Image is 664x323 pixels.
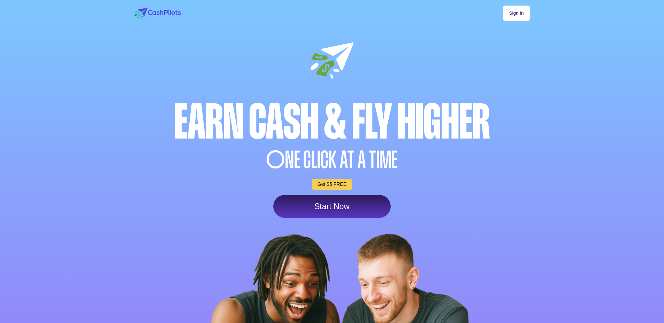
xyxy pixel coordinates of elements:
span: O [266,148,285,172]
a: Get $5 FREE [312,179,352,190]
a: Start Now [273,195,391,218]
div: Earn Cash & Fly higher [133,98,532,146]
a: Sign In [503,6,529,21]
div: NE CLICK AT A TIME [133,148,532,172]
img: logo [135,8,181,19]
